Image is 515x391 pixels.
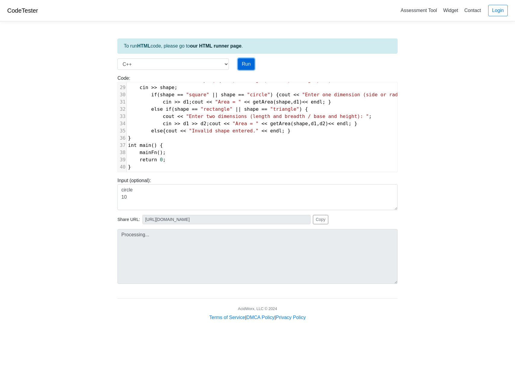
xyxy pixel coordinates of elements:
a: DMCA Policy [246,315,274,320]
span: mainFn [140,150,157,155]
a: CodeTester [7,7,38,14]
div: 39 [118,156,126,163]
span: else [151,128,163,134]
div: AcidWorx, LLC © 2024 [238,306,277,312]
div: 33 [118,113,126,120]
span: ( ) { ; [128,92,421,98]
div: 32 [118,106,126,113]
span: d1 [183,121,189,126]
span: << [293,92,299,98]
button: Copy [313,215,328,224]
div: 31 [118,98,126,106]
span: cout [166,128,177,134]
span: shape [221,92,235,98]
span: getArea [253,99,273,105]
span: cin [163,121,172,126]
span: endl [270,128,282,134]
span: >> [174,99,180,105]
span: << [180,128,186,134]
span: == [261,106,267,112]
div: To run code, please go to . [117,39,398,54]
span: shape [244,106,258,112]
span: } [128,164,131,170]
a: Widget [441,5,460,15]
span: d1 [311,121,317,126]
div: 37 [118,142,126,149]
span: << [261,121,267,126]
span: shape [174,106,189,112]
span: if [166,106,171,112]
div: 40 [118,163,126,171]
span: getArea [270,121,290,126]
div: | | [209,314,306,321]
span: cin [140,85,148,90]
span: << [244,99,250,105]
span: || [235,106,241,112]
span: 0 [160,157,163,163]
span: >> [151,85,157,90]
span: shape [276,99,290,105]
span: "triangle" [270,106,299,112]
span: "Invalid shape entered." [189,128,258,134]
span: ; [128,157,166,163]
span: >> [174,121,180,126]
span: shape [293,121,308,126]
span: << [177,113,183,119]
span: ( ) { [128,106,308,112]
span: "Enter two dimensions (length and breadth / base and height): " [186,113,369,119]
strong: HTML [137,43,150,48]
span: endl [311,99,323,105]
span: ; ( , ) ; } [128,99,331,105]
span: int [128,142,137,148]
div: 36 [118,135,126,142]
div: 30 [118,91,126,98]
span: == [238,92,244,98]
span: main [140,142,151,148]
div: Code: [113,75,402,172]
span: cout [163,113,175,119]
div: 38 [118,149,126,156]
div: 29 [118,84,126,91]
span: "square" [186,92,209,98]
span: () { [128,142,163,148]
a: Login [488,5,508,16]
div: 34 [118,120,126,127]
span: cout [279,92,291,98]
span: d1 [293,99,299,105]
span: if [151,92,157,98]
span: cout [209,121,221,126]
a: Privacy Policy [276,315,306,320]
span: >> [192,121,198,126]
span: == [177,92,183,98]
span: "rectangle" [201,106,233,112]
span: cin [163,99,172,105]
span: d2 [320,121,325,126]
span: cout [192,99,204,105]
span: (); [128,150,166,155]
span: d1 [183,99,189,105]
input: No share available yet [142,215,311,224]
span: ; ( , , ) ; } [128,121,357,126]
span: "Area = " [233,121,259,126]
span: return [140,157,157,163]
span: == [192,106,198,112]
span: endl [337,121,349,126]
span: << [328,121,334,126]
span: d2 [201,121,206,126]
span: << [224,121,229,126]
span: { ; } [128,128,291,134]
a: Assessment Tool [398,5,439,15]
a: our HTML runner page [190,43,242,48]
span: "circle" [247,92,270,98]
span: << [206,99,212,105]
div: 35 [118,127,126,135]
div: Input (optional): [113,177,402,210]
span: shape [160,92,174,98]
span: shape [160,85,174,90]
span: ; [128,113,372,119]
span: } [128,135,131,141]
a: Terms of Service [209,315,245,320]
span: "Area = " [215,99,241,105]
span: << [261,128,267,134]
span: "Enter one dimension (side or radius): " [302,92,418,98]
